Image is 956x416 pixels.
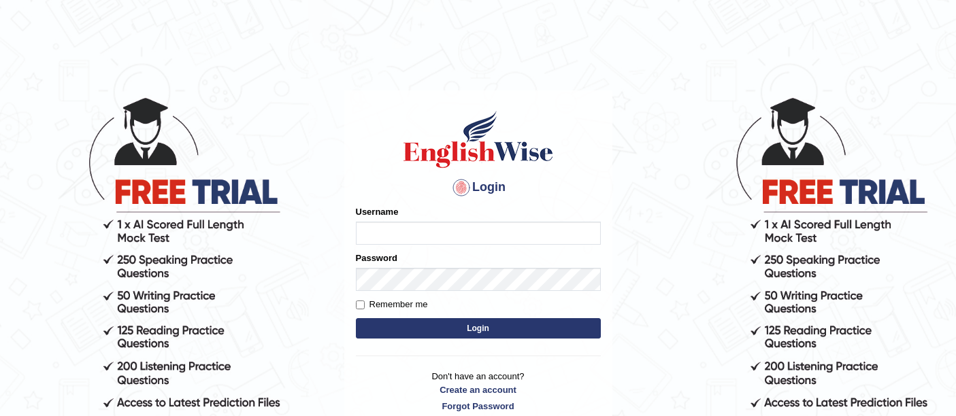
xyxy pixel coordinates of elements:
[356,400,601,413] a: Forgot Password
[356,252,397,264] label: Password
[356,370,601,412] p: Don't have an account?
[356,383,601,396] a: Create an account
[356,318,601,339] button: Login
[356,177,601,198] h4: Login
[356,298,428,311] label: Remember me
[401,109,556,170] img: Logo of English Wise sign in for intelligent practice with AI
[356,300,365,309] input: Remember me
[356,205,399,218] label: Username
